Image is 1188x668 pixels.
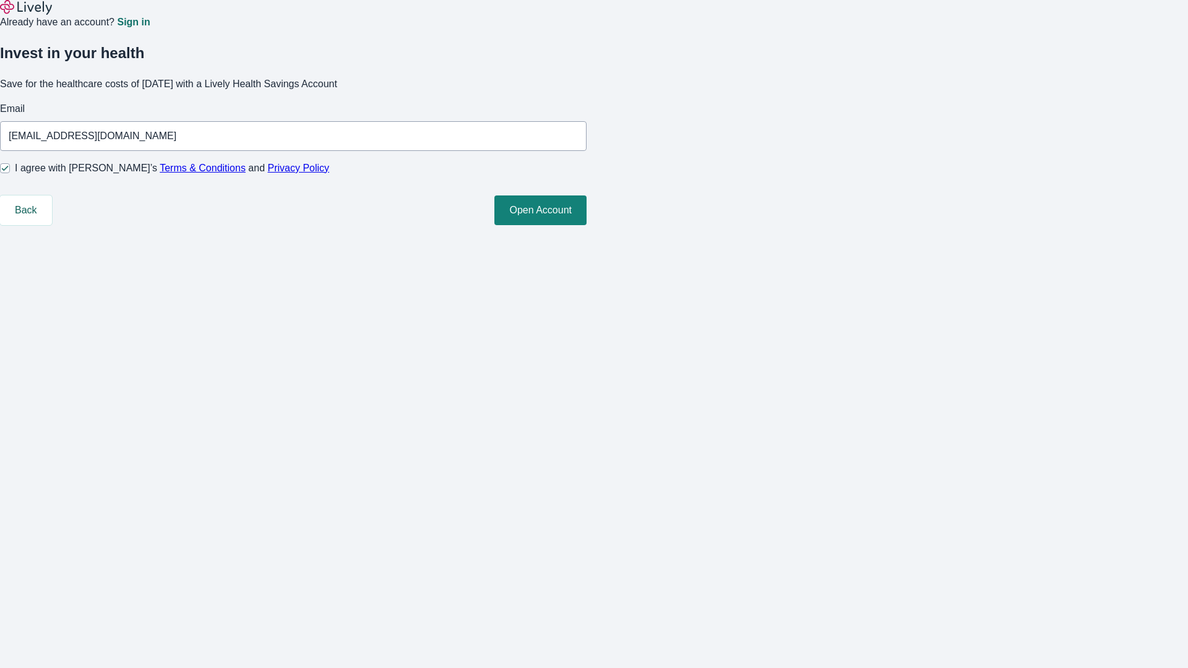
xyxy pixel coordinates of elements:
span: I agree with [PERSON_NAME]’s and [15,161,329,176]
a: Privacy Policy [268,163,330,173]
a: Sign in [117,17,150,27]
button: Open Account [494,195,587,225]
a: Terms & Conditions [160,163,246,173]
